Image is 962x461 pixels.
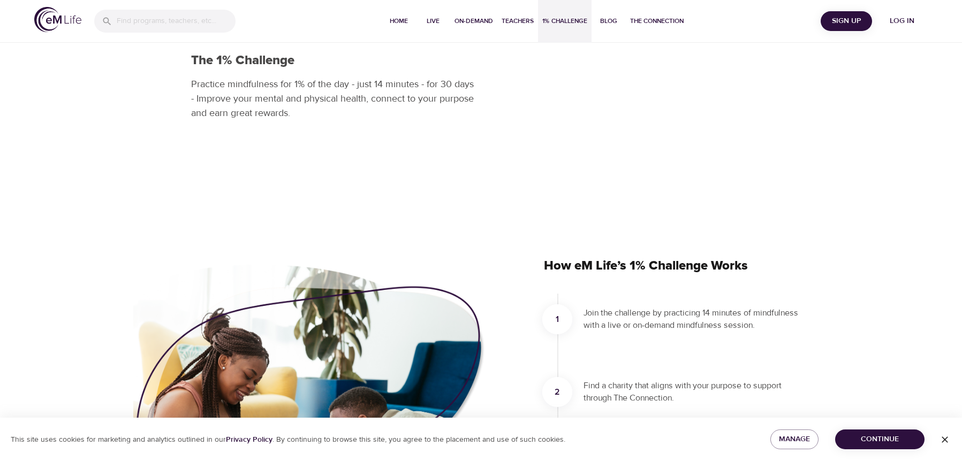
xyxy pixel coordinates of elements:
[542,304,572,334] div: 1
[544,249,816,283] h2: How eM Life’s 1% Challenge Works
[584,380,803,404] p: Find a charity that aligns with your purpose to support through The Connection.
[770,429,819,449] button: Manage
[502,16,534,27] span: Teachers
[226,435,272,444] a: Privacy Policy
[34,7,81,32] img: logo
[191,77,475,120] p: Practice mindfulness for 1% of the day - just 14 minutes - for 30 days - Improve your mental and ...
[191,53,475,68] h2: The 1% Challenge
[117,10,236,33] input: Find programs, teachers, etc...
[455,16,493,27] span: On-Demand
[825,14,868,28] span: Sign Up
[630,16,684,27] span: The Connection
[779,433,810,446] span: Manage
[584,307,803,332] p: Join the challenge by practicing 14 minutes of mindfulness with a live or on-demand mindfulness s...
[821,11,872,31] button: Sign Up
[835,429,925,449] button: Continue
[542,16,587,27] span: 1% Challenge
[876,11,928,31] button: Log in
[596,16,622,27] span: Blog
[542,377,572,407] div: 2
[386,16,412,27] span: Home
[881,14,923,28] span: Log in
[420,16,446,27] span: Live
[844,433,916,446] span: Continue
